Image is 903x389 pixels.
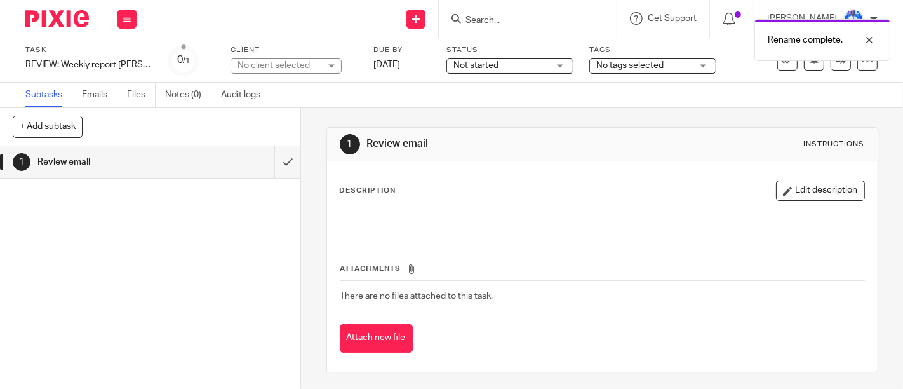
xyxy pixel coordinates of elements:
[453,61,498,70] span: Not started
[340,292,493,301] span: There are no files attached to this task.
[25,58,152,71] div: REVIEW: Weekly report [PERSON_NAME]
[37,153,187,172] h1: Review email
[446,45,573,55] label: Status
[340,134,360,154] div: 1
[183,57,190,64] small: /1
[221,83,270,107] a: Audit logs
[237,59,320,72] div: No client selected
[82,83,117,107] a: Emails
[768,34,843,46] p: Rename complete.
[25,45,152,55] label: Task
[804,139,865,149] div: Instructions
[165,83,211,107] a: Notes (0)
[366,137,629,151] h1: Review email
[340,186,396,196] p: Description
[13,153,30,171] div: 1
[127,83,156,107] a: Files
[13,116,83,137] button: + Add subtask
[776,181,865,201] button: Edit description
[25,10,89,27] img: Pixie
[596,61,664,70] span: No tags selected
[340,324,413,353] button: Attach new file
[231,45,358,55] label: Client
[177,53,190,67] div: 0
[340,265,401,272] span: Attachments
[373,60,400,69] span: [DATE]
[25,83,72,107] a: Subtasks
[25,58,152,71] div: REVIEW: Weekly report Bertin
[373,45,431,55] label: Due by
[843,9,864,29] img: WhatsApp%20Image%202022-01-17%20at%2010.26.43%20PM.jpeg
